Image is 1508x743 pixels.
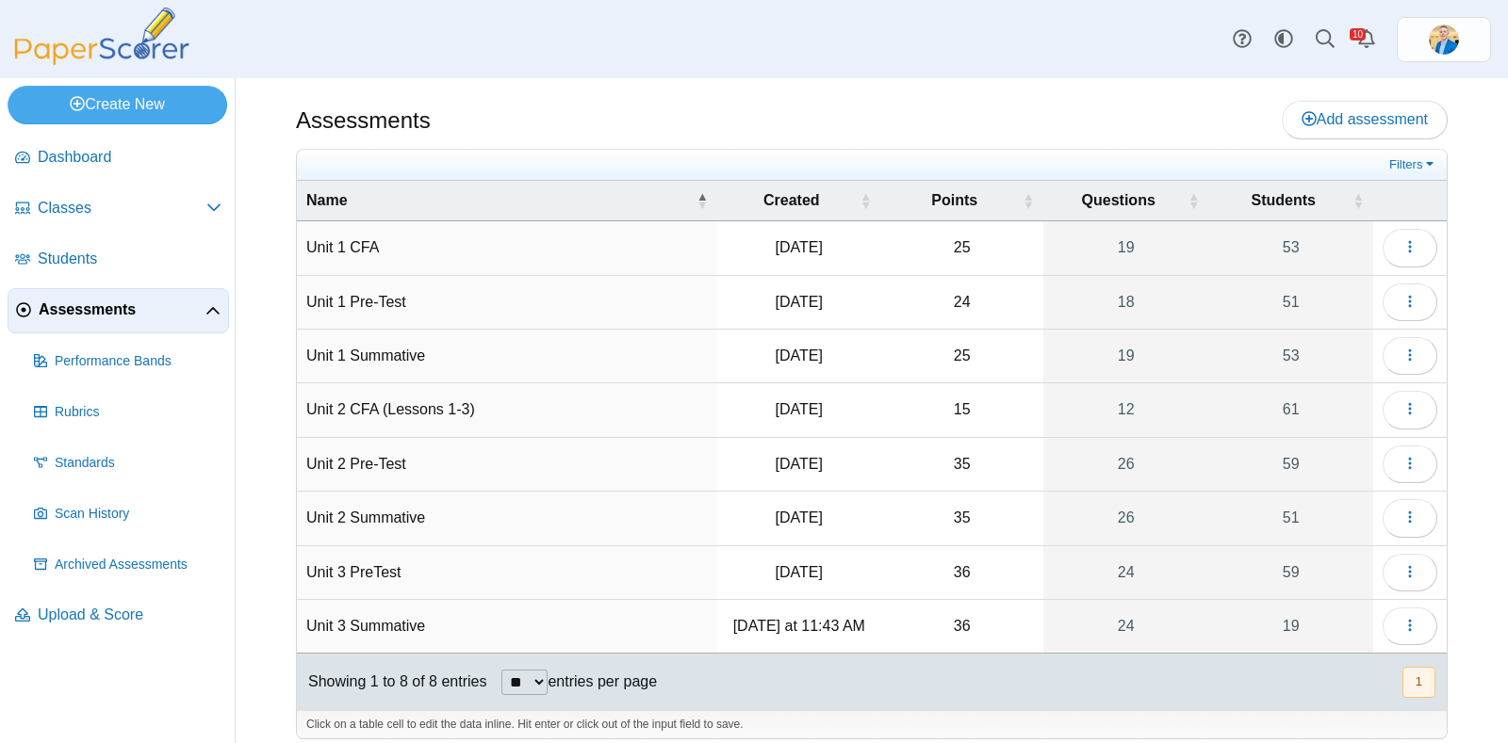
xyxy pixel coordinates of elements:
a: 59 [1208,438,1373,491]
td: Unit 3 PreTest [297,546,717,600]
a: 53 [1208,330,1373,382]
td: Unit 1 CFA [297,221,717,275]
td: Unit 2 Pre-Test [297,438,717,492]
a: PaperScorer [8,52,196,68]
time: Sep 10, 2025 at 8:12 PM [776,347,823,363]
span: Rubrics [55,403,221,422]
a: 19 [1043,330,1209,382]
a: 53 [1208,221,1373,274]
a: 18 [1043,276,1209,329]
span: Points [891,190,1019,211]
td: 25 [881,221,1043,275]
span: Questions [1053,190,1185,211]
div: Showing 1 to 8 of 8 entries [297,654,486,710]
span: Add assessment [1302,111,1428,127]
img: ps.jrF02AmRZeRNgPWo [1429,24,1459,55]
a: Standards [26,441,229,486]
td: 36 [881,600,1043,654]
label: entries per page [548,673,657,689]
a: Students [8,237,229,283]
span: Travis McFarland [1429,24,1459,55]
span: Points : Activate to sort [1023,191,1034,210]
a: 24 [1043,546,1209,599]
a: 26 [1043,438,1209,491]
a: Classes [8,186,229,232]
a: ps.jrF02AmRZeRNgPWo [1397,17,1491,62]
a: 51 [1208,276,1373,329]
td: 35 [881,438,1043,492]
td: 25 [881,330,1043,383]
a: 12 [1043,383,1209,436]
time: Sep 12, 2025 at 4:23 PM [776,456,823,472]
td: Unit 2 CFA (Lessons 1-3) [297,383,717,437]
a: 61 [1208,383,1373,436]
time: Sep 19, 2025 at 1:17 PM [776,401,823,417]
span: Performance Bands [55,352,221,371]
a: Upload & Score [8,593,229,638]
a: Assessments [8,288,229,333]
a: 19 [1208,600,1373,653]
time: Sep 30, 2025 at 4:13 PM [776,564,823,580]
a: 19 [1043,221,1209,274]
span: Students : Activate to sort [1352,191,1364,210]
td: Unit 3 Summative [297,600,717,654]
time: Aug 29, 2025 at 2:21 PM [776,294,823,310]
time: Sep 25, 2025 at 9:26 AM [776,509,823,525]
a: 24 [1043,600,1209,653]
a: Dashboard [8,136,229,181]
td: 15 [881,383,1043,437]
span: Name : Activate to invert sorting [697,191,708,210]
span: Students [1218,190,1349,211]
span: Questions : Activate to sort [1188,191,1199,210]
a: 59 [1208,546,1373,599]
a: Performance Bands [26,339,229,384]
span: Name [306,190,693,211]
td: Unit 2 Summative [297,492,717,545]
span: Scan History [55,505,221,524]
span: Assessments [39,299,205,320]
a: Add assessment [1282,101,1448,138]
span: Dashboard [38,147,221,168]
span: Created [727,190,857,211]
span: Students [38,249,221,269]
span: Upload & Score [38,605,221,625]
a: Alerts [1346,19,1387,60]
span: Classes [38,198,206,218]
div: Click on a table cell to edit the data inline. Hit enter or click out of the input field to save. [297,710,1447,738]
td: Unit 1 Pre-Test [297,276,717,330]
a: Scan History [26,492,229,537]
td: Unit 1 Summative [297,330,717,383]
nav: pagination [1401,667,1435,698]
td: 24 [881,276,1043,330]
a: Rubrics [26,390,229,435]
a: Filters [1385,155,1442,174]
button: 1 [1402,667,1435,698]
time: Sep 6, 2025 at 2:42 PM [776,239,823,255]
td: 35 [881,492,1043,545]
span: Archived Assessments [55,556,221,574]
span: Created : Activate to sort [861,191,872,210]
span: Standards [55,454,221,473]
h1: Assessments [296,105,431,137]
td: 36 [881,546,1043,600]
img: PaperScorer [8,8,196,65]
a: 26 [1043,492,1209,544]
a: Create New [8,86,227,123]
a: 51 [1208,492,1373,544]
time: Oct 11, 2025 at 11:43 AM [733,618,865,634]
a: Archived Assessments [26,542,229,588]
